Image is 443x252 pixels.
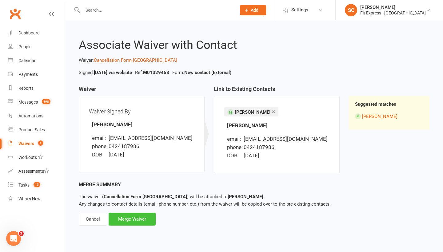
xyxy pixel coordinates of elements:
[227,152,242,160] div: DOB:
[92,121,133,128] strong: [PERSON_NAME]
[18,44,31,49] div: People
[8,54,65,68] a: Calendar
[77,69,134,76] li: Signed:
[355,101,396,107] strong: Suggested matches
[92,134,107,142] div: email:
[42,99,50,104] span: 498
[345,4,357,16] div: SC
[18,100,38,104] div: Messages
[18,58,36,63] div: Calendar
[94,57,177,63] a: Cancellation Form [GEOGRAPHIC_DATA]
[240,5,266,15] button: Add
[8,109,65,123] a: Automations
[18,169,49,174] div: Assessments
[8,151,65,164] a: Workouts
[362,114,397,119] a: [PERSON_NAME]
[8,178,65,192] a: Tasks 13
[18,196,41,201] div: What's New
[94,70,132,75] strong: [DATE] via website
[19,231,24,236] span: 2
[184,70,231,75] strong: New contact (External)
[109,152,124,158] span: [DATE]
[18,72,38,77] div: Payments
[79,181,429,189] div: Merge Summary
[18,183,30,187] div: Tasks
[227,135,242,143] div: email:
[8,95,65,109] a: Messages 498
[79,86,205,96] h3: Waiver
[244,144,274,150] span: 0424187986
[360,5,426,10] div: [PERSON_NAME]
[7,6,23,22] a: Clubworx
[8,68,65,81] a: Payments
[18,141,34,146] div: Waivers
[109,213,156,226] div: Merge Waiver
[79,213,107,226] div: Cancel
[8,137,65,151] a: Waivers 1
[18,30,40,35] div: Dashboard
[291,3,308,17] span: Settings
[244,136,328,142] span: [EMAIL_ADDRESS][DOMAIN_NAME]
[81,6,232,14] input: Search...
[8,81,65,95] a: Reports
[92,142,107,151] div: phone:
[104,194,187,199] strong: Cancellation Form [GEOGRAPHIC_DATA]
[18,155,37,160] div: Workouts
[134,69,171,76] li: Ref:
[109,143,139,149] span: 0424187986
[272,107,275,116] a: ×
[18,113,43,118] div: Automations
[38,140,43,146] span: 1
[227,122,268,128] strong: [PERSON_NAME]
[251,8,258,13] span: Add
[18,86,34,91] div: Reports
[227,143,242,152] div: phone:
[214,86,340,96] h3: Link to Existing Contacts
[92,151,107,159] div: DOB:
[6,231,21,246] iframe: Intercom live chat
[89,106,194,117] div: Waiver Signed By
[360,10,426,16] div: Fit Express - [GEOGRAPHIC_DATA]
[235,109,270,115] span: [PERSON_NAME]
[8,26,65,40] a: Dashboard
[244,152,259,159] span: [DATE]
[8,123,65,137] a: Product Sales
[8,192,65,206] a: What's New
[228,194,263,199] strong: [PERSON_NAME]
[79,39,429,52] h2: Associate Waiver with Contact
[34,182,40,187] span: 13
[8,164,65,178] a: Assessments
[109,135,193,141] span: [EMAIL_ADDRESS][DOMAIN_NAME]
[79,194,264,199] span: The waiver ( ) will be attached to .
[8,40,65,54] a: People
[143,70,169,75] strong: M01329458
[171,69,233,76] li: Form:
[79,193,429,208] p: Any changes to contact details (email, phone number, etc.) from the waiver will be copied over to...
[79,57,429,64] p: Waiver:
[18,127,45,132] div: Product Sales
